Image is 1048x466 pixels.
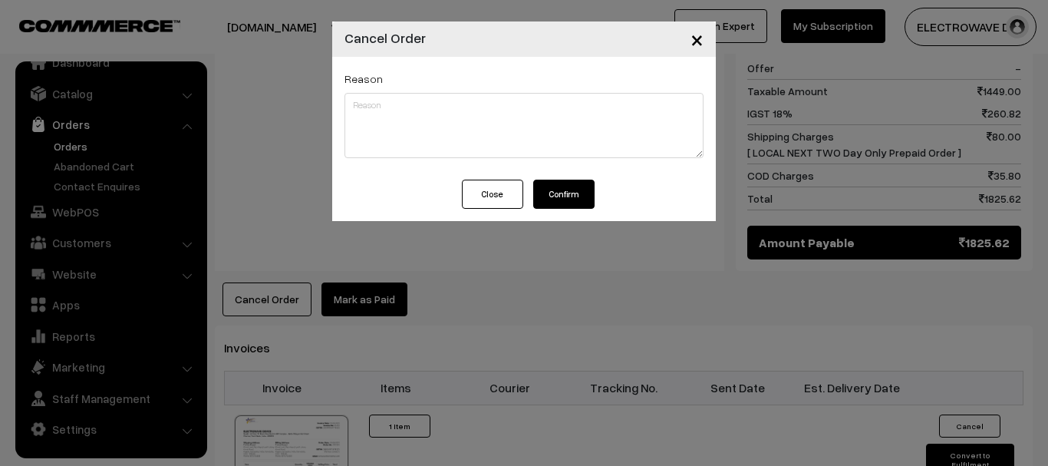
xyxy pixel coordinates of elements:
button: Confirm [533,180,595,209]
button: Close [678,15,716,63]
span: × [690,25,704,53]
button: Close [462,180,523,209]
label: Reason [344,71,383,87]
h4: Cancel Order [344,28,426,48]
